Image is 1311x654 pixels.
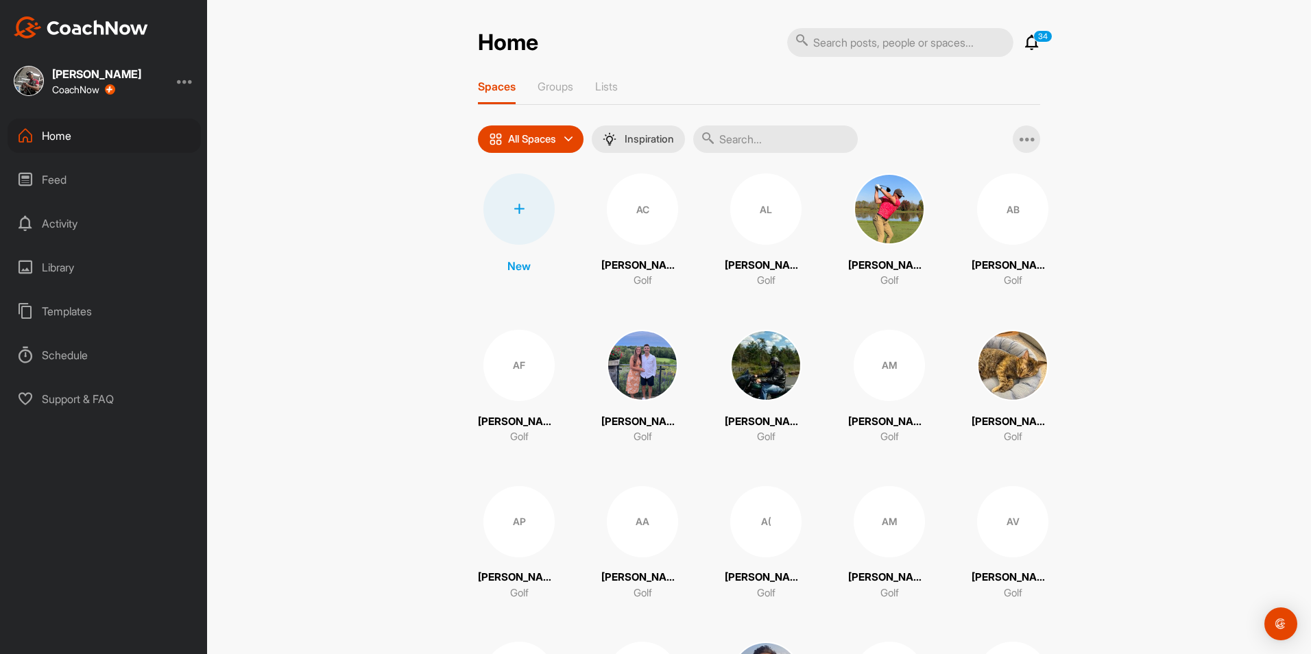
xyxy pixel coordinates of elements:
div: [PERSON_NAME] [52,69,141,80]
div: AL [730,173,802,245]
p: [PERSON_NAME] [848,414,930,430]
p: Golf [1004,429,1022,445]
div: Activity [8,206,201,241]
img: square_9a17b4ca4c4929a9a5dd0e909de41142.jpg [607,330,678,401]
p: [PERSON_NAME] [725,258,807,274]
p: Golf [510,429,529,445]
a: AM[PERSON_NAME]Golf [848,330,930,445]
a: AC[PERSON_NAME]Golf [601,173,684,289]
input: Search... [693,125,858,153]
p: [PERSON_NAME] [972,258,1054,274]
p: Groups [538,80,573,93]
div: AM [854,486,925,557]
a: AA[PERSON_NAME]Golf [601,486,684,601]
a: AP[PERSON_NAME]Golf [478,486,560,601]
p: Golf [510,585,529,601]
div: Feed [8,162,201,197]
p: Golf [1004,273,1022,289]
p: [PERSON_NAME] [725,414,807,430]
div: Templates [8,294,201,328]
img: square_f9ced065f521f0409e65ed1322df3491.jpg [977,330,1048,401]
a: [PERSON_NAME]Golf [848,173,930,289]
p: Golf [880,429,899,445]
div: Schedule [8,338,201,372]
a: [PERSON_NAME]Golf [725,330,807,445]
p: [PERSON_NAME] [601,414,684,430]
p: [PERSON_NAME] MM [848,570,930,585]
a: AF[PERSON_NAME]Golf [478,330,560,445]
div: Library [8,250,201,284]
img: CoachNow [14,16,148,38]
div: Support & FAQ [8,382,201,416]
p: [PERSON_NAME] [601,570,684,585]
p: Golf [880,273,899,289]
p: All Spaces [508,134,556,145]
h2: Home [478,29,538,56]
p: [PERSON_NAME] ([PERSON_NAME]) [725,570,807,585]
p: [PERSON_NAME] ([PERSON_NAME]) [972,414,1054,430]
p: Golf [757,429,775,445]
p: [PERSON_NAME] [601,258,684,274]
img: icon [489,132,503,146]
p: 34 [1033,30,1053,43]
div: AF [483,330,555,401]
input: Search posts, people or spaces... [787,28,1013,57]
a: A([PERSON_NAME] ([PERSON_NAME])Golf [725,486,807,601]
img: square_b950e85ab8ac027c9d3ef4c098093c36.jpg [854,173,925,245]
a: [PERSON_NAME] ([PERSON_NAME])Golf [972,330,1054,445]
p: Golf [880,585,899,601]
img: square_cc049074e44973a7a43a5be5078731cc.jpg [730,330,802,401]
p: Spaces [478,80,516,93]
a: [PERSON_NAME]Golf [601,330,684,445]
div: AV [977,486,1048,557]
p: [PERSON_NAME] [972,570,1054,585]
p: [PERSON_NAME] [478,414,560,430]
div: AP [483,486,555,557]
p: Golf [1004,585,1022,601]
div: AM [854,330,925,401]
div: A( [730,486,802,557]
a: AV[PERSON_NAME]Golf [972,486,1054,601]
p: Golf [634,273,652,289]
div: AB [977,173,1048,245]
img: menuIcon [603,132,616,146]
p: Golf [634,585,652,601]
a: AB[PERSON_NAME]Golf [972,173,1054,289]
a: AM[PERSON_NAME] MMGolf [848,486,930,601]
p: Golf [757,585,775,601]
p: Lists [595,80,618,93]
p: [PERSON_NAME] [848,258,930,274]
div: AA [607,486,678,557]
p: Golf [757,273,775,289]
img: square_3df190fe883d12299905db4ccc6892e5.jpg [14,66,44,96]
a: AL[PERSON_NAME]Golf [725,173,807,289]
p: New [507,258,531,274]
p: Inspiration [625,134,674,145]
div: Home [8,119,201,153]
div: AC [607,173,678,245]
div: CoachNow [52,84,115,95]
p: [PERSON_NAME] [478,570,560,585]
div: Open Intercom Messenger [1264,607,1297,640]
p: Golf [634,429,652,445]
